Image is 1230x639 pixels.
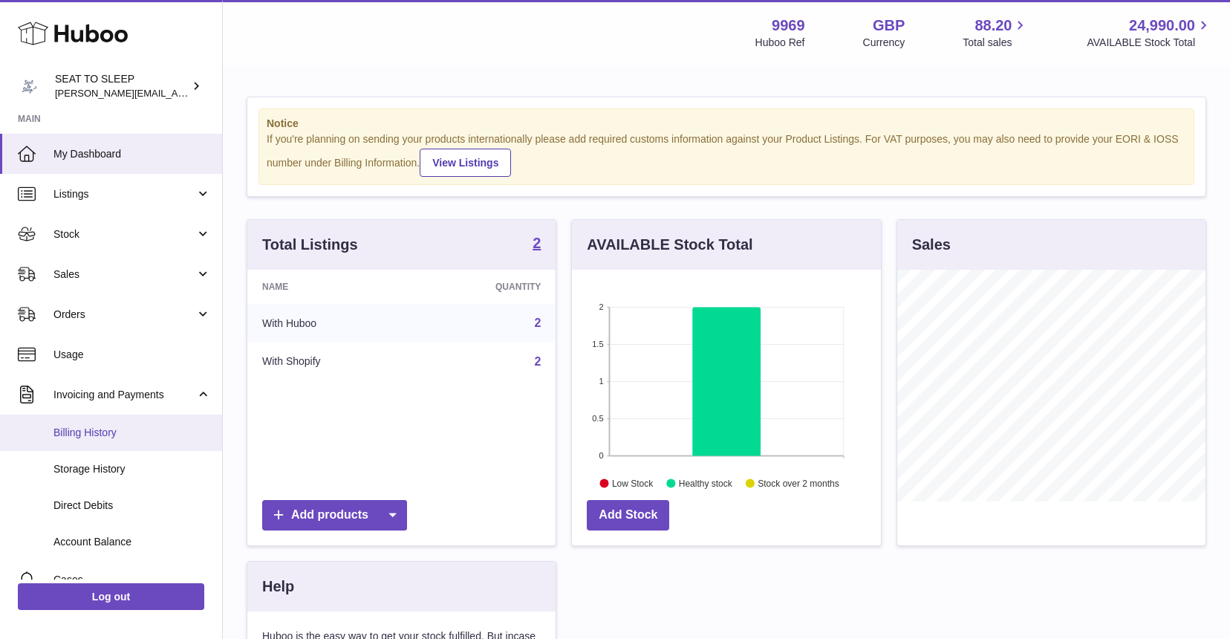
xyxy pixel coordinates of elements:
text: Low Stock [612,478,654,488]
span: Account Balance [53,535,211,549]
span: Direct Debits [53,499,211,513]
div: SEAT TO SLEEP [55,72,189,100]
span: Total sales [963,36,1029,50]
text: 2 [599,302,604,311]
span: Usage [53,348,211,362]
text: 1 [599,377,604,386]
div: Currency [863,36,905,50]
span: My Dashboard [53,147,211,161]
h3: AVAILABLE Stock Total [587,235,752,255]
a: Add Stock [587,500,669,531]
span: Stock [53,227,195,241]
strong: 2 [533,236,541,250]
span: Listings [53,187,195,201]
h3: Total Listings [262,235,358,255]
div: If you're planning on sending your products internationally please add required customs informati... [267,132,1186,177]
span: 24,990.00 [1129,16,1195,36]
strong: 9969 [772,16,805,36]
a: View Listings [420,149,511,177]
a: 2 [534,355,541,368]
a: Log out [18,583,204,610]
div: Huboo Ref [755,36,805,50]
span: 88.20 [974,16,1012,36]
span: Sales [53,267,195,282]
span: Invoicing and Payments [53,388,195,402]
text: Healthy stock [679,478,733,488]
a: 24,990.00 AVAILABLE Stock Total [1087,16,1212,50]
strong: Notice [267,117,1186,131]
strong: GBP [873,16,905,36]
text: 0.5 [593,414,604,423]
span: AVAILABLE Stock Total [1087,36,1212,50]
td: With Shopify [247,343,414,381]
a: 88.20 Total sales [963,16,1029,50]
text: 0 [599,451,604,460]
th: Name [247,270,414,304]
th: Quantity [414,270,556,304]
h3: Sales [912,235,951,255]
h3: Help [262,577,294,597]
span: Storage History [53,462,211,476]
a: 2 [533,236,541,253]
span: Orders [53,308,195,322]
a: 2 [534,317,541,329]
td: With Huboo [247,304,414,343]
img: amy@seattosleep.co.uk [18,75,40,97]
span: Billing History [53,426,211,440]
text: 1.5 [593,340,604,348]
text: Stock over 2 months [758,478,839,488]
span: [PERSON_NAME][EMAIL_ADDRESS][DOMAIN_NAME] [55,87,298,99]
span: Cases [53,573,211,587]
a: Add products [262,500,407,531]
